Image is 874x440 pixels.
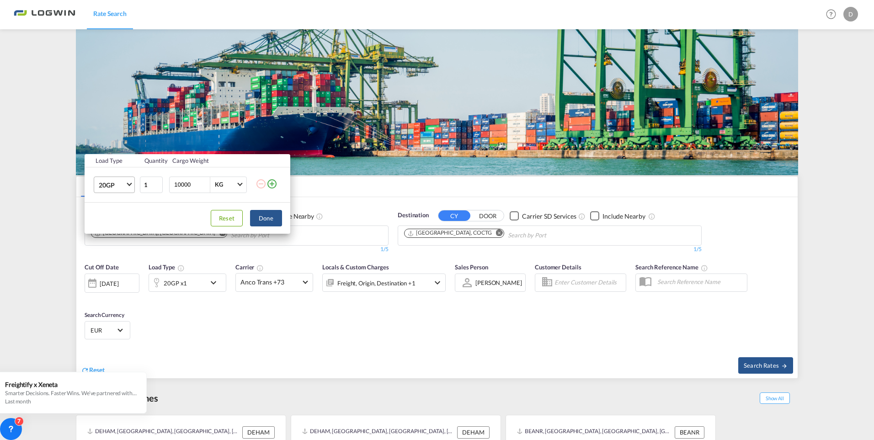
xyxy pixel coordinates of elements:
[250,210,282,226] button: Done
[94,177,135,193] md-select: Choose: 20GP
[172,156,250,165] div: Cargo Weight
[173,177,210,193] input: Enter Weight
[266,178,277,189] md-icon: icon-plus-circle-outline
[99,181,125,190] span: 20GP
[140,177,163,193] input: Qty
[85,154,139,167] th: Load Type
[211,210,243,226] button: Reset
[256,178,266,189] md-icon: icon-minus-circle-outline
[215,181,223,188] div: KG
[139,154,167,167] th: Quantity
